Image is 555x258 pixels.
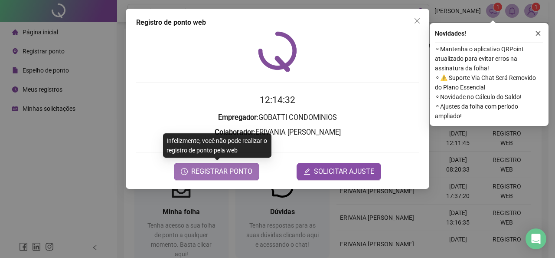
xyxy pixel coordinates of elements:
[304,168,310,175] span: edit
[136,17,419,28] div: Registro de ponto web
[191,166,252,177] span: REGISTRAR PONTO
[435,73,543,92] span: ⚬ ⚠️ Suporte Via Chat Será Removido do Plano Essencial
[435,44,543,73] span: ⚬ Mantenha o aplicativo QRPoint atualizado para evitar erros na assinatura da folha!
[410,14,424,28] button: Close
[260,95,295,105] time: 12:14:32
[414,17,421,24] span: close
[136,127,419,138] h3: : ERIVANIA [PERSON_NAME]
[181,168,188,175] span: clock-circle
[218,113,257,122] strong: Empregador
[163,133,271,158] div: Infelizmente, você não pode realizar o registro de ponto pela web
[526,228,546,249] div: Open Intercom Messenger
[136,112,419,123] h3: : GOBATTI CONDOMINIOS
[435,29,466,38] span: Novidades !
[435,92,543,102] span: ⚬ Novidade no Cálculo do Saldo!
[535,30,541,36] span: close
[174,163,259,180] button: REGISTRAR PONTO
[314,166,374,177] span: SOLICITAR AJUSTE
[435,102,543,121] span: ⚬ Ajustes da folha com período ampliado!
[258,31,297,72] img: QRPoint
[297,163,381,180] button: editSOLICITAR AJUSTE
[215,128,254,136] strong: Colaborador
